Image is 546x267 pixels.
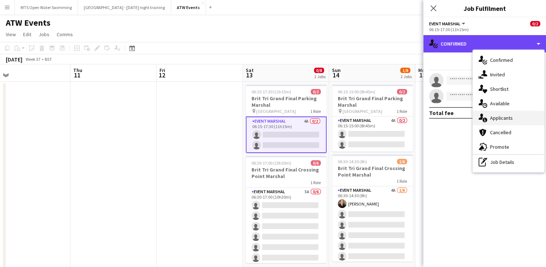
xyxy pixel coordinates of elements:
[429,27,540,32] div: 06:15-17:30 (11h15m)
[23,31,31,38] span: Edit
[252,160,291,166] span: 06:30-17:00 (10h30m)
[245,71,254,79] span: 13
[332,67,341,73] span: Sun
[397,178,407,184] span: 1 Role
[310,109,321,114] span: 1 Role
[246,95,327,108] h3: Brit Tri Grand Final Parking Marshal
[57,31,73,38] span: Comms
[252,89,291,94] span: 06:15-17:30 (11h15m)
[332,165,413,178] h3: Brit Tri Grand Final Crossing Point Marshal
[473,140,544,154] div: Promote
[15,0,78,14] button: MTS Open Water Swimming
[332,116,413,152] app-card-role: Event Marshal4A0/206:15-15:00 (8h45m)
[246,166,327,179] h3: Brit Tri Grand Final Crossing Point Marshal
[160,67,165,73] span: Fri
[158,71,165,79] span: 12
[331,71,341,79] span: 14
[332,85,413,152] app-job-card: 06:15-15:00 (8h45m)0/2Brit Tri Grand Final Parking Marshal [GEOGRAPHIC_DATA]1 RoleEvent Marshal4A...
[473,82,544,96] div: Shortlist
[246,156,327,263] app-job-card: 06:30-17:00 (10h30m)0/6Brit Tri Grand Final Crossing Point Marshal1 RoleEvent Marshal5A0/606:30-1...
[473,53,544,67] div: Confirmed
[418,67,428,73] span: Mon
[246,67,254,73] span: Sat
[256,109,296,114] span: [GEOGRAPHIC_DATA]
[6,31,16,38] span: View
[397,89,407,94] span: 0/2
[73,67,82,73] span: Thu
[246,188,327,265] app-card-role: Event Marshal5A0/606:30-17:00 (10h30m)
[397,159,407,164] span: 1/6
[36,30,52,39] a: Jobs
[530,21,540,26] span: 0/2
[473,67,544,82] div: Invited
[311,89,321,94] span: 0/2
[78,0,171,14] button: [GEOGRAPHIC_DATA] - [DATE] night training
[342,109,382,114] span: [GEOGRAPHIC_DATA]
[314,68,324,73] span: 0/8
[311,160,321,166] span: 0/6
[423,35,546,52] div: Confirmed
[473,125,544,140] div: Cancelled
[338,159,367,164] span: 06:30-14:30 (8h)
[45,56,52,62] div: BST
[332,186,413,263] app-card-role: Event Marshal4A1/606:30-14:30 (8h)[PERSON_NAME]
[20,30,34,39] a: Edit
[246,116,327,153] app-card-role: Event Marshal4A0/206:15-17:30 (11h15m)
[332,95,413,108] h3: Brit Tri Grand Final Parking Marshal
[473,96,544,111] div: Available
[3,30,19,39] a: View
[429,21,460,26] span: Event Marshal
[54,30,76,39] a: Comms
[397,109,407,114] span: 1 Role
[429,21,466,26] button: Event Marshal
[72,71,82,79] span: 11
[6,17,51,28] h1: ATW Events
[24,56,42,62] span: Week 37
[39,31,49,38] span: Jobs
[246,85,327,153] app-job-card: 06:15-17:30 (11h15m)0/2Brit Tri Grand Final Parking Marshal [GEOGRAPHIC_DATA]1 RoleEvent Marshal4...
[400,68,410,73] span: 1/8
[338,89,375,94] span: 06:15-15:00 (8h45m)
[171,0,206,14] button: ATW Events
[332,154,413,262] app-job-card: 06:30-14:30 (8h)1/6Brit Tri Grand Final Crossing Point Marshal1 RoleEvent Marshal4A1/606:30-14:30...
[473,111,544,125] div: Applicants
[429,109,454,116] div: Total fee
[314,74,326,79] div: 2 Jobs
[417,71,428,79] span: 15
[310,180,321,185] span: 1 Role
[423,4,546,13] h3: Job Fulfilment
[473,155,544,169] div: Job Details
[6,56,22,63] div: [DATE]
[401,74,412,79] div: 2 Jobs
